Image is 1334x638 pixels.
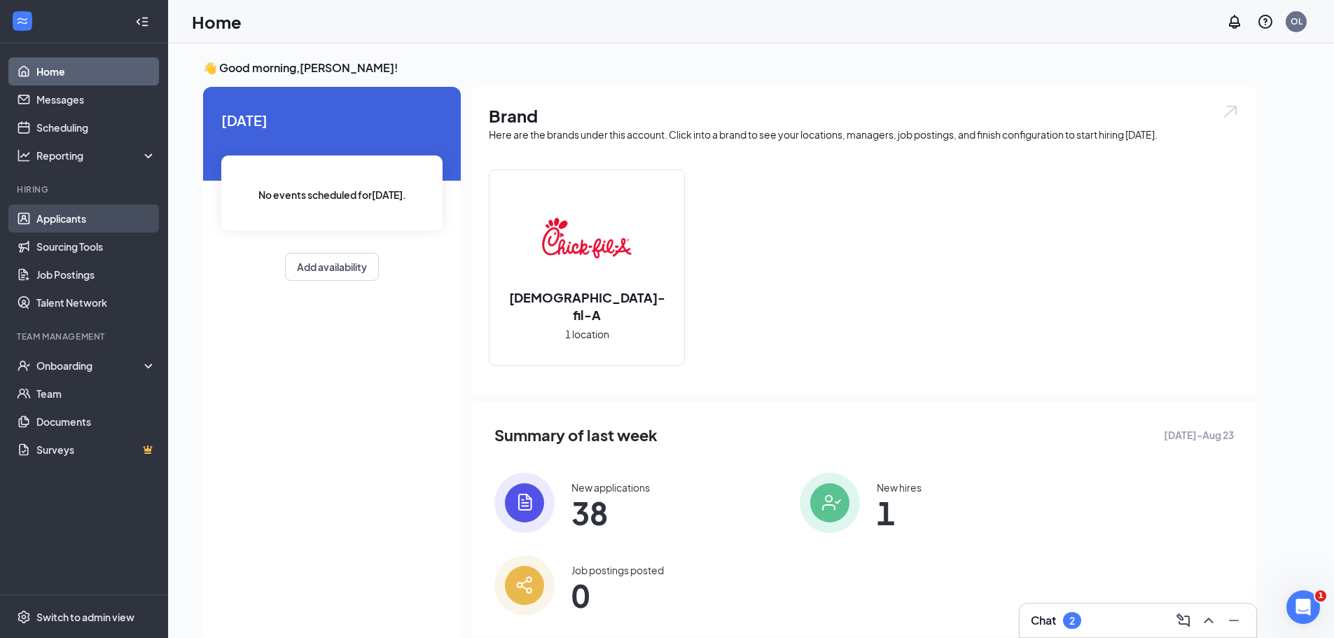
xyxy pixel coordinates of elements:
svg: ChevronUp [1200,612,1217,629]
svg: Settings [17,610,31,624]
a: Talent Network [36,289,156,317]
div: New applications [571,480,650,494]
svg: ComposeMessage [1175,612,1192,629]
div: Hiring [17,183,153,195]
svg: Minimize [1225,612,1242,629]
a: Scheduling [36,113,156,141]
h3: Chat [1031,613,1056,628]
div: New hires [877,480,922,494]
div: Switch to admin view [36,610,134,624]
iframe: Intercom live chat [1286,590,1320,624]
span: Summary of last week [494,423,658,448]
svg: QuestionInfo [1257,13,1274,30]
span: 38 [571,500,650,525]
svg: WorkstreamLogo [15,14,29,28]
a: Team [36,380,156,408]
button: Add availability [285,253,379,281]
div: Reporting [36,148,157,162]
div: 2 [1069,615,1075,627]
svg: Collapse [135,15,149,29]
img: icon [494,473,555,533]
svg: Notifications [1226,13,1243,30]
span: No events scheduled for [DATE] . [258,187,406,202]
div: Team Management [17,331,153,342]
span: 1 location [565,326,609,342]
img: icon [494,555,555,616]
svg: Analysis [17,148,31,162]
div: Onboarding [36,359,144,373]
div: Job postings posted [571,563,664,577]
a: SurveysCrown [36,436,156,464]
span: 1 [1315,590,1326,602]
h3: 👋 Good morning, [PERSON_NAME] ! [203,60,1256,76]
button: ComposeMessage [1172,609,1195,632]
h1: Brand [489,104,1239,127]
a: Job Postings [36,261,156,289]
a: Messages [36,85,156,113]
svg: UserCheck [17,359,31,373]
span: 0 [571,583,664,608]
div: OL [1291,15,1302,27]
a: Sourcing Tools [36,233,156,261]
img: open.6027fd2a22e1237b5b06.svg [1221,104,1239,120]
h2: [DEMOGRAPHIC_DATA]-fil-A [489,289,684,324]
a: Applicants [36,204,156,233]
span: 1 [877,500,922,525]
a: Home [36,57,156,85]
button: Minimize [1223,609,1245,632]
span: [DATE] - Aug 23 [1164,427,1234,443]
h1: Home [192,10,242,34]
div: Here are the brands under this account. Click into a brand to see your locations, managers, job p... [489,127,1239,141]
img: Chick-fil-A [542,193,632,283]
button: ChevronUp [1197,609,1220,632]
img: icon [800,473,860,533]
a: Documents [36,408,156,436]
span: [DATE] [221,109,443,131]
